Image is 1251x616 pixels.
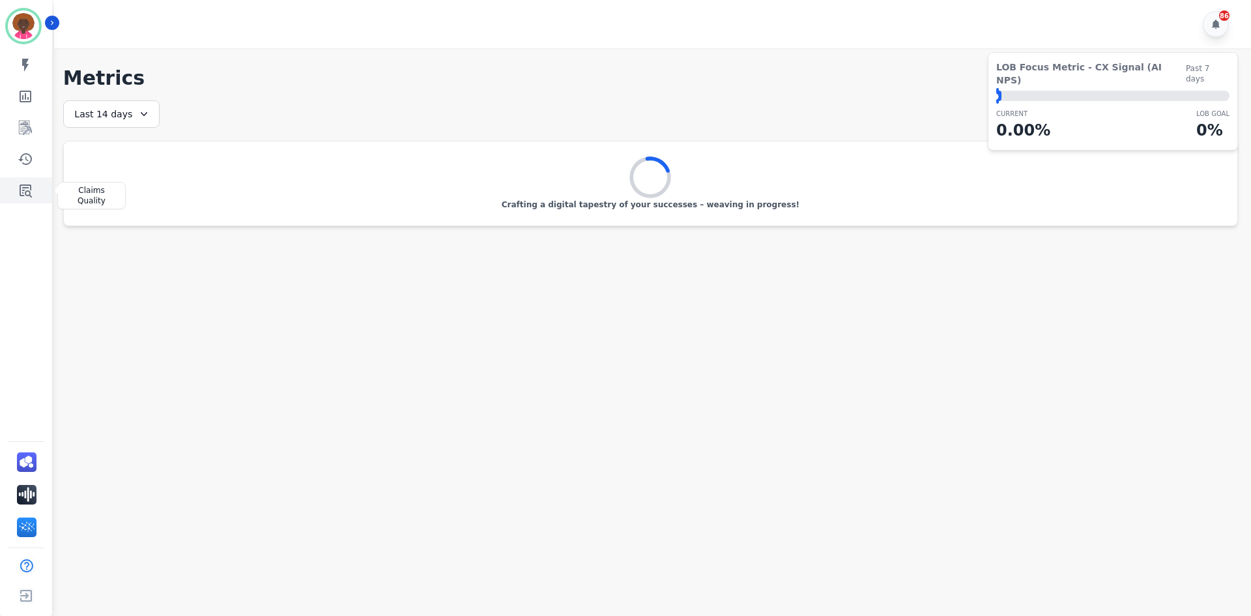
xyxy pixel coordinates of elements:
[1219,10,1229,21] div: 86
[1186,63,1229,84] span: Past 7 days
[8,10,39,42] img: Bordered avatar
[1196,119,1229,142] p: 0 %
[996,109,1050,119] p: CURRENT
[63,66,1238,90] h1: Metrics
[1196,109,1229,119] p: LOB Goal
[502,199,799,210] p: Crafting a digital tapestry of your successes – weaving in progress!
[996,61,1186,87] span: LOB Focus Metric - CX Signal (AI NPS)
[996,91,1001,101] div: ⬤
[996,119,1050,142] p: 0.00 %
[63,100,160,128] div: Last 14 days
